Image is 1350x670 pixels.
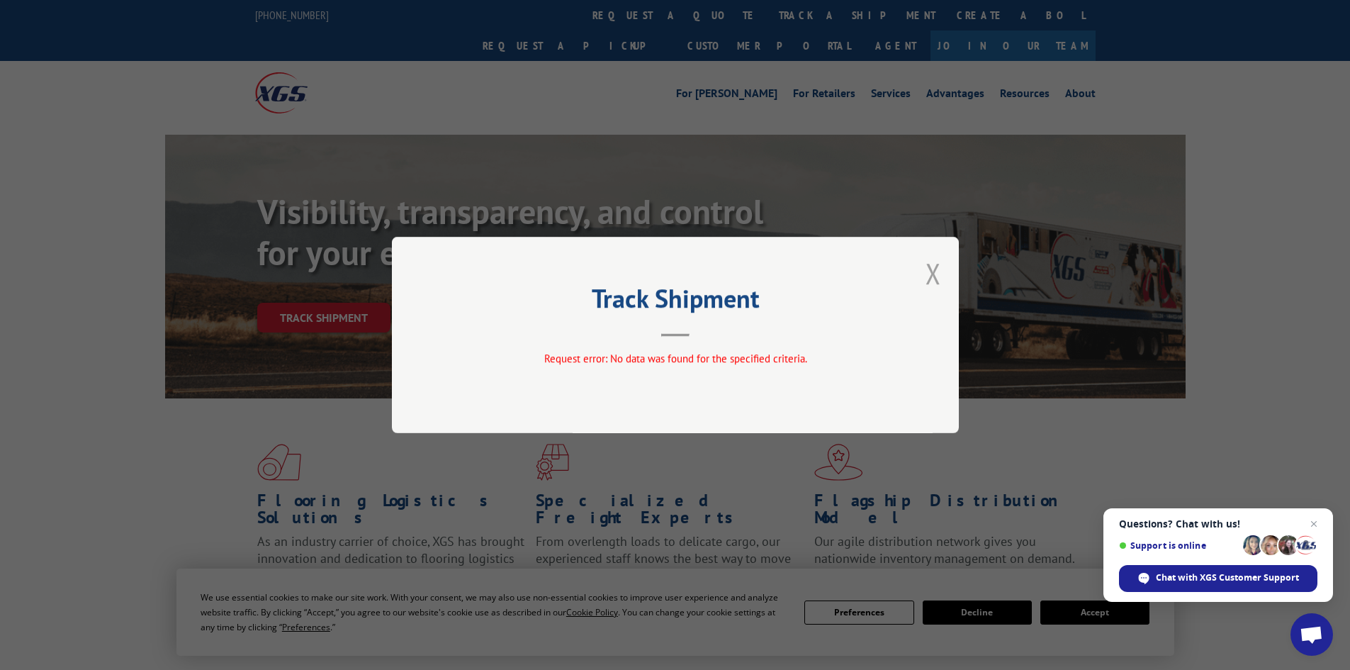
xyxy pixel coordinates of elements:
[926,255,941,292] button: Close modal
[544,352,806,365] span: Request error: No data was found for the specified criteria.
[1290,613,1333,656] div: Open chat
[1119,518,1317,530] span: Questions? Chat with us!
[1305,515,1322,532] span: Close chat
[463,289,888,316] h2: Track Shipment
[1156,571,1299,584] span: Chat with XGS Customer Support
[1119,565,1317,592] div: Chat with XGS Customer Support
[1119,540,1238,551] span: Support is online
